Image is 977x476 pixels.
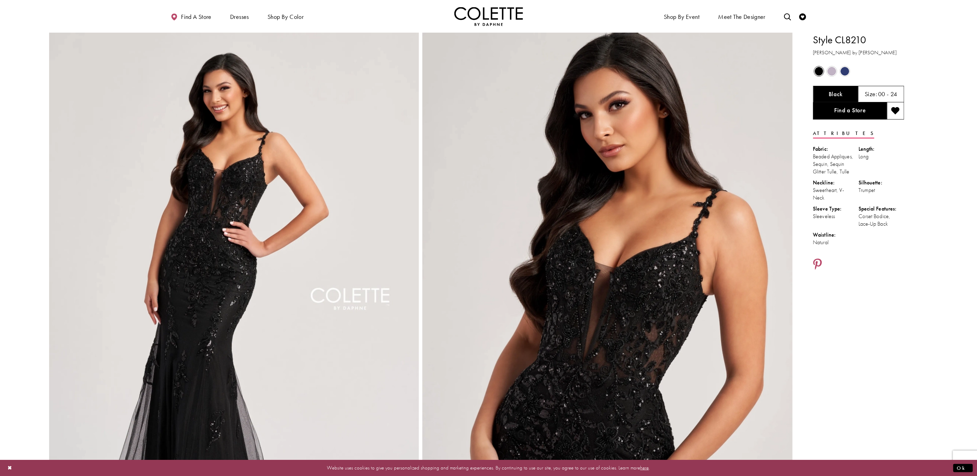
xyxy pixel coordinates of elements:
div: Product color controls state depends on size chosen [813,65,904,78]
a: Visit Home Page [454,7,523,26]
div: Black [813,65,825,77]
div: Trumpet [859,186,904,194]
div: Corset Bodice, Lace-Up Back [859,213,904,228]
p: Website uses cookies to give you personalized shopping and marketing experiences. By continuing t... [49,463,928,473]
h1: Style CL8210 [813,33,904,47]
a: Find a store [169,7,213,26]
div: Heather [826,65,838,77]
h5: 00 - 24 [878,91,897,98]
a: Share using Pinterest - Opens in new tab [813,258,822,271]
div: Neckline: [813,179,859,186]
div: Natural [813,239,859,246]
span: Dresses [228,7,251,26]
div: Beaded Appliques, Sequin, Sequin Glitter Tulle, Tulle [813,153,859,175]
a: Find a Store [813,102,887,120]
div: Sweetheart, V-Neck [813,186,859,202]
a: here [640,464,649,471]
span: Meet the designer [718,13,766,20]
img: Colette by Daphne [454,7,523,26]
span: Dresses [230,13,249,20]
a: Attributes [813,128,875,138]
div: Waistline: [813,231,859,239]
span: Shop By Event [662,7,701,26]
span: Shop By Event [664,13,700,20]
a: Meet the designer [717,7,768,26]
div: Sleeveless [813,213,859,220]
div: Length: [859,145,904,153]
span: Find a store [181,13,212,20]
span: Shop by color [266,7,305,26]
button: Submit Dialog [953,464,973,472]
div: Fabric: [813,145,859,153]
button: Close Dialog [4,462,16,474]
h3: [PERSON_NAME] by [PERSON_NAME] [813,49,904,57]
button: Add to wishlist [887,102,904,120]
div: Silhouette: [859,179,904,186]
a: Check Wishlist [797,7,808,26]
a: Toggle search [782,7,793,26]
div: Special Features: [859,205,904,213]
div: Long [859,153,904,160]
span: Shop by color [268,13,304,20]
span: Size: [865,90,877,98]
div: Navy Blue [839,65,851,77]
div: Sleeve Type: [813,205,859,213]
h5: Chosen color [829,91,843,98]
